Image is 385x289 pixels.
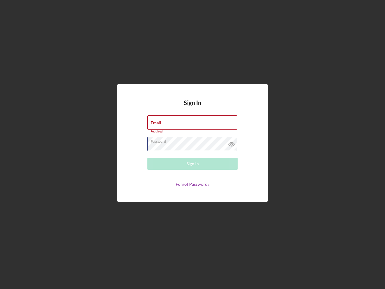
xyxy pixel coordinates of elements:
label: Email [151,120,161,125]
a: Forgot Password? [176,182,209,187]
button: Sign In [147,158,238,170]
h4: Sign In [184,99,201,115]
label: Password [151,137,237,144]
div: Required [147,130,238,133]
div: Sign In [186,158,199,170]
